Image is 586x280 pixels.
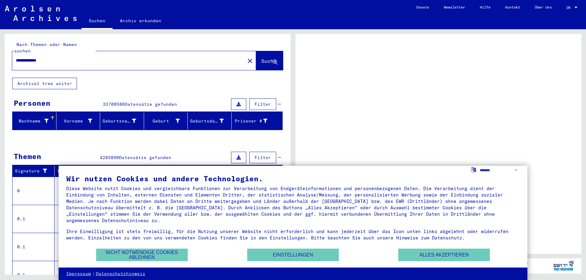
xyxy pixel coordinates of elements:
div: Geburt‏ [146,118,180,124]
div: Geburtsname [103,116,144,126]
button: Filter [249,152,276,163]
td: 0.1 [13,205,55,233]
span: Datensätze gefunden [119,155,171,160]
span: 33708586 [103,101,125,107]
div: Geburtsdatum [190,118,224,124]
div: Vorname [59,116,100,126]
div: Vorname [59,118,92,124]
select: Sprache auswählen [480,166,520,175]
td: 0.1 [13,233,55,261]
mat-header-cell: Geburtsdatum [188,112,232,129]
div: Geburtsname [103,118,136,124]
div: Wir nutzen Cookies und andere Technologien. [66,175,520,182]
div: Nachname [15,118,49,124]
label: Sprache auswählen [470,167,477,172]
img: yv_logo.png [552,258,575,273]
button: Suche [256,51,283,70]
span: Filter [255,101,271,107]
div: Personen [14,97,50,108]
div: Geburtsdatum [190,116,231,126]
button: Archival tree units [12,78,77,89]
span: Suche [261,58,277,64]
mat-header-cell: Nachname [13,112,56,129]
button: Einstellungen [247,249,339,261]
img: Arolsen_neg.svg [5,6,77,21]
mat-header-cell: Prisoner # [232,112,283,129]
div: Ihre Einwilligung ist stets freiwillig, für die Nutzung unserer Website nicht erforderlich und ka... [66,228,520,241]
span: Filter [255,155,271,160]
div: Signature [15,168,50,174]
div: Titel [57,168,271,175]
span: 4285890 [100,155,119,160]
mat-label: Nach Themen oder Namen suchen [14,42,77,54]
div: Geburt‏ [146,116,188,126]
a: Suchen [81,13,113,29]
div: Diese Website nutzt Cookies und vergleichbare Funktionen zur Verarbeitung von Endgeräteinformatio... [66,185,520,224]
button: Alles akzeptieren [398,249,490,261]
button: Filter [249,98,276,110]
mat-header-cell: Vorname [56,112,100,129]
span: DE [566,5,573,10]
mat-header-cell: Geburtsname [100,112,144,129]
button: Clear [244,55,256,67]
a: Impressum [66,271,91,277]
mat-icon: close [246,57,254,65]
a: Archiv erkunden [113,13,168,28]
span: Datensätze gefunden [125,101,177,107]
button: Nicht notwendige Cookies ablehnen [96,249,188,261]
mat-header-cell: Geburt‏ [144,112,188,129]
div: Themen [14,151,41,162]
div: Titel [57,166,277,176]
td: 0 [13,177,55,205]
div: Signature [15,166,56,176]
div: Nachname [15,116,56,126]
div: Prisoner # [234,116,275,126]
a: Datenschutzhinweis [96,271,145,277]
div: Prisoner # [234,118,268,124]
